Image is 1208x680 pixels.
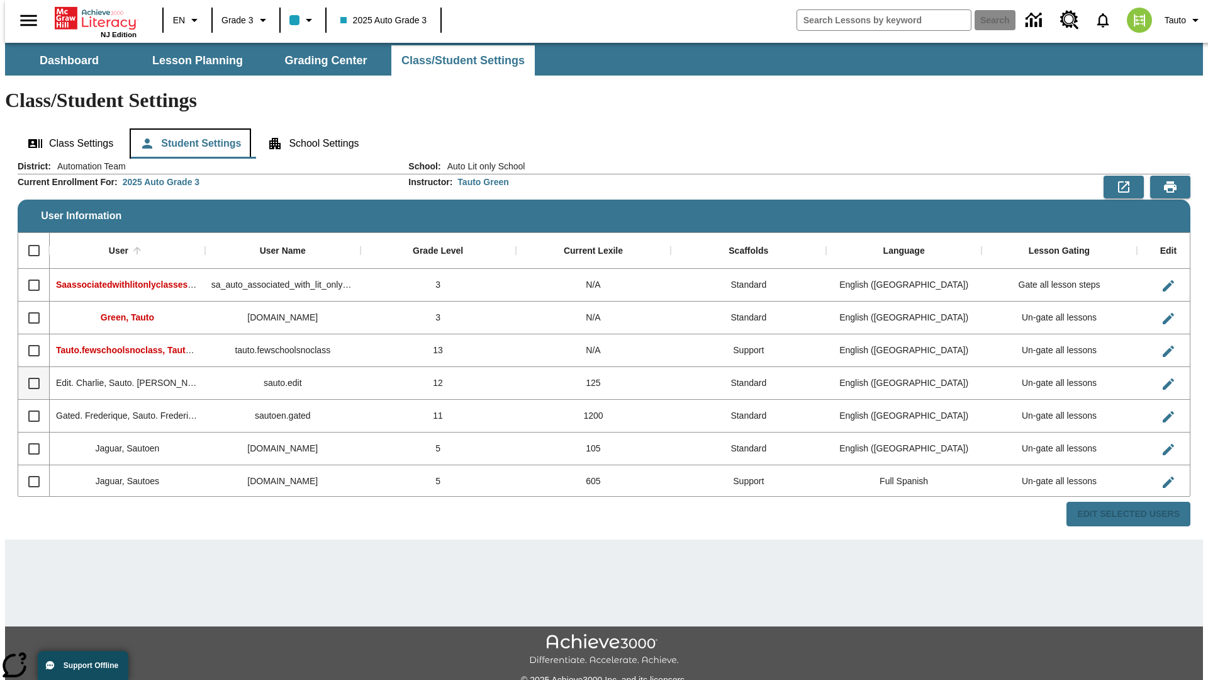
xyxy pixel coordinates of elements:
div: Standard [671,367,826,400]
h2: Current Enrollment For : [18,177,118,188]
div: English (US) [826,433,981,465]
div: sa_auto_associated_with_lit_only_classes [205,269,361,302]
button: Print Preview [1150,176,1190,198]
div: N/A [516,334,671,367]
span: Green, Tauto [101,312,154,322]
img: avatar image [1127,8,1152,33]
button: Lesson Planning [135,45,260,76]
button: Edit User [1156,371,1181,397]
span: Tauto.fewschoolsnoclass, Tauto.fewschoolsnoclass [56,345,274,355]
div: Standard [671,433,826,465]
h2: District : [18,161,51,172]
button: Select a new avatar [1119,4,1160,37]
div: English (US) [826,269,981,302]
button: Student Settings [130,128,251,159]
h2: Instructor : [408,177,452,188]
div: N/A [516,269,671,302]
button: School Settings [257,128,369,159]
button: Class color is light blue. Change class color [284,9,322,31]
div: English (US) [826,367,981,400]
div: Un-gate all lessons [981,334,1137,367]
span: Grade 3 [221,14,254,27]
div: 13 [361,334,516,367]
div: sauto.edit [205,367,361,400]
span: Saassociatedwithlitonlyclasses, Saassociatedwithlitonlyclasses [56,280,324,290]
button: Export to CSV [1104,176,1144,198]
a: Data Center [1018,3,1053,38]
button: Edit User [1156,306,1181,331]
div: Un-gate all lessons [981,433,1137,465]
div: 3 [361,269,516,302]
div: User Information [18,160,1190,527]
a: Notifications [1087,4,1119,37]
div: User Name [260,246,306,257]
span: Automation Team [51,160,126,173]
button: Language: EN, Select a language [167,9,208,31]
div: 1200 [516,400,671,433]
div: Home [55,4,137,38]
div: 3 [361,302,516,334]
div: Grade Level [413,246,463,257]
div: N/A [516,302,671,334]
button: Profile/Settings [1160,9,1208,31]
div: English (US) [826,400,981,433]
button: Dashboard [6,45,132,76]
div: Support [671,334,826,367]
div: Tauto Green [457,176,508,188]
div: Un-gate all lessons [981,465,1137,498]
div: Full Spanish [826,465,981,498]
span: NJ Edition [101,31,137,38]
div: Standard [671,400,826,433]
span: Gated. Frederique, Sauto. Frederique [56,411,203,421]
div: 2025 Auto Grade 3 [123,176,199,188]
button: Edit User [1156,470,1181,495]
button: Edit User [1156,339,1181,364]
a: Home [55,6,137,31]
div: tauto.green [205,302,361,334]
div: Un-gate all lessons [981,400,1137,433]
div: 11 [361,400,516,433]
button: Class/Student Settings [391,45,535,76]
div: English (US) [826,302,981,334]
span: Jaguar, Sautoes [96,476,159,486]
div: Standard [671,302,826,334]
a: Resource Center, Will open in new tab [1053,3,1087,37]
div: Scaffolds [729,246,768,257]
div: Un-gate all lessons [981,367,1137,400]
div: sautoen.gated [205,400,361,433]
div: 105 [516,433,671,465]
button: Grade: Grade 3, Select a grade [216,9,276,31]
h1: Class/Student Settings [5,89,1203,112]
div: Lesson Gating [1029,246,1090,257]
div: Standard [671,269,826,302]
input: search field [797,10,971,30]
span: Edit. Charlie, Sauto. Charlie [56,378,210,388]
span: EN [173,14,185,27]
button: Class Settings [18,128,123,159]
div: English (US) [826,334,981,367]
div: Support [671,465,826,498]
span: Tauto [1165,14,1186,27]
div: User [109,246,128,257]
button: Edit User [1156,437,1181,462]
div: sautoen.jaguar [205,433,361,465]
div: Edit [1160,246,1177,257]
div: 5 [361,465,516,498]
button: Support Offline [38,651,128,680]
div: Current Lexile [564,246,623,257]
button: Edit User [1156,273,1181,298]
div: Language [883,246,925,257]
div: tauto.fewschoolsnoclass [205,334,361,367]
span: 2025 Auto Grade 3 [340,14,427,27]
div: SubNavbar [5,45,536,76]
button: Edit User [1156,404,1181,429]
div: SubNavbar [5,43,1203,76]
div: 5 [361,433,516,465]
img: Achieve3000 Differentiate Accelerate Achieve [529,634,679,666]
h2: School : [408,161,440,172]
button: Grading Center [263,45,389,76]
span: Jaguar, Sautoen [95,443,159,453]
button: Open side menu [10,2,47,39]
div: Un-gate all lessons [981,302,1137,334]
div: 125 [516,367,671,400]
